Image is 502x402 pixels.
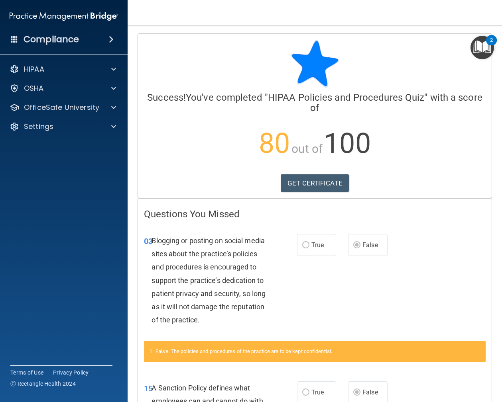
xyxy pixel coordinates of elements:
[24,34,79,45] h4: Compliance
[324,127,370,160] span: 100
[311,241,324,249] span: True
[462,347,492,377] iframe: Drift Widget Chat Controller
[471,36,494,59] button: Open Resource Center, 2 new notifications
[302,390,309,396] input: True
[144,384,153,393] span: 15
[362,388,378,396] span: False
[353,242,360,248] input: False
[311,388,324,396] span: True
[490,40,493,51] div: 2
[291,142,323,156] span: out of
[144,236,153,246] span: 03
[53,369,89,377] a: Privacy Policy
[10,380,76,388] span: Ⓒ Rectangle Health 2024
[10,84,116,93] a: OSHA
[10,369,43,377] a: Terms of Use
[302,242,309,248] input: True
[10,122,116,131] a: Settings
[24,103,99,112] p: OfficeSafe University
[147,92,186,103] span: Success!
[156,348,332,354] span: False. The policies and procedures of the practice are to be kept confidential.
[10,64,116,74] a: HIPAA
[268,92,424,103] span: HIPAA Policies and Procedures Quiz
[144,209,486,219] h4: Questions You Missed
[353,390,360,396] input: False
[362,241,378,249] span: False
[24,64,44,74] p: HIPAA
[281,174,349,192] a: GET CERTIFICATE
[24,84,44,93] p: OSHA
[10,8,118,24] img: PMB logo
[152,236,266,324] span: Blogging or posting on social media sites about the practice’s policies and procedures is encoura...
[259,127,290,160] span: 80
[291,40,339,88] img: blue-star-rounded.9d042014.png
[24,122,53,131] p: Settings
[10,103,116,112] a: OfficeSafe University
[144,92,486,113] h4: You've completed " " with a score of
